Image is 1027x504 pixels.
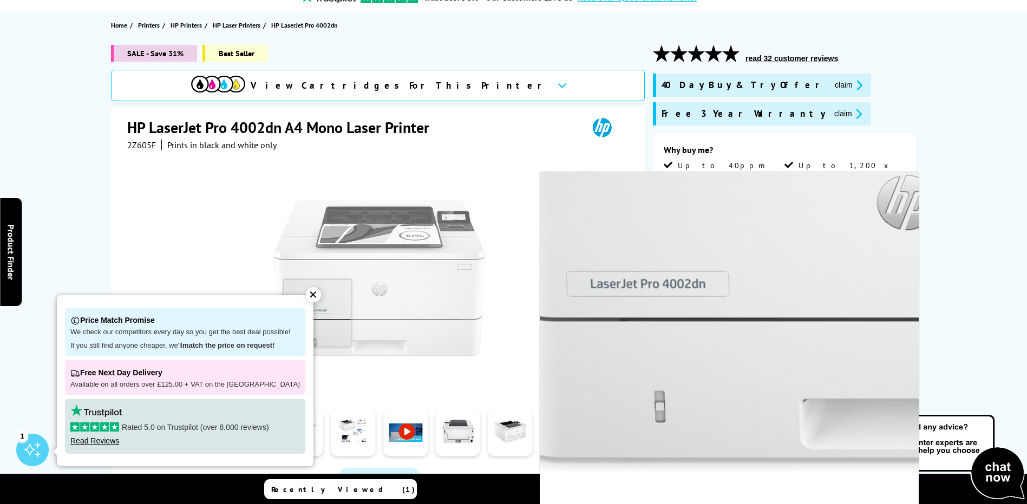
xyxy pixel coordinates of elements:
span: £108.51 [721,347,773,367]
span: View Cartridges For This Printer [251,79,548,91]
span: Home [111,19,127,31]
p: Price Match Promise [70,313,300,328]
img: stars-5.svg [70,422,119,432]
span: ex VAT @ 20% [725,367,773,378]
span: Automatic Double Sided Printing [678,188,782,217]
span: Best Seller [202,45,268,62]
a: Printers [138,19,162,31]
button: promo-description [832,79,866,91]
span: HP PCL 6, HP PCL 5e, HP PostScript Level 3 Emulation, PDF, URF, PWG Raster [799,226,902,294]
div: modal_delivery [664,442,905,492]
div: 1 [16,430,28,442]
button: promo-description [831,108,865,120]
span: As Fast as 6.3 Seconds First page [678,226,782,255]
span: 99+ In Stock [696,442,800,454]
span: Up to 40ppm Mono Print [678,161,782,180]
span: Up to 1,200 x 1,200 dpi Print [799,161,902,180]
img: trustpilot rating [70,404,122,417]
div: for FREE Next Day Delivery [696,442,905,467]
img: Open Live Chat window [875,413,1027,502]
span: HP Printers [171,19,202,31]
a: Compare Products [576,479,729,499]
h1: HP LaserJet Pro 4002dn A4 Mono Laser Printer [127,117,440,137]
button: read 32 customer reviews [742,54,841,63]
a: Home [111,19,130,31]
div: ✕ [306,287,321,302]
span: HP Laser Printers [213,19,260,31]
span: USB & Network [799,188,887,198]
strike: £158.32 [738,331,767,342]
a: HP LaserJet Pro 4002dnHP LaserJet Pro 4002dn [273,172,486,384]
img: HP LaserJet Pro 4002dn [273,172,486,384]
p: We check our competitors every day so you get the best deal possible! [70,328,300,337]
span: Product Finder [5,224,16,280]
p: Rated 5.0 on Trustpilot (over 8,000 reviews) [70,422,300,432]
p: If you still find anyone cheaper, we'll [70,341,300,350]
span: was [721,326,773,342]
span: Order in the next for Free Delivery [DATE] 17 September! [696,469,875,492]
span: 40 Day Buy & Try Offer [662,79,826,91]
a: HP LaserJet Pro 4002dn [271,19,341,31]
span: 1h, 58m [758,469,789,480]
p: Available on all orders over £125.00 + VAT on the [GEOGRAPHIC_DATA] [70,380,300,389]
a: Read Reviews [70,436,119,445]
a: View more details [856,307,905,315]
a: Product_All_Videos [338,468,421,490]
span: Printers [138,19,160,31]
strong: match the price on request! [182,341,274,349]
img: HP [577,117,627,137]
span: Free 3 Year Warranty [662,108,826,120]
span: Recently Viewed (1) [271,485,415,494]
a: HP Laser Printers [213,19,263,31]
strike: £189.98 [815,331,843,342]
a: Add to Basket [664,389,905,420]
a: HP Printers [171,19,205,31]
span: HP LaserJet Pro 4002dn [271,19,338,31]
span: inc VAT [811,367,834,378]
i: Prints in black and white only [167,140,277,150]
span: was [796,326,848,342]
img: cmyk-icon.svg [191,76,245,92]
p: Free Next Day Delivery [70,366,300,380]
div: Why buy me? [664,144,905,161]
a: Recently Viewed (1) [264,479,417,499]
span: Compare Products [594,485,725,494]
span: £130.21 [796,347,848,367]
span: 2Z605F [127,140,156,150]
span: SALE - Save 31% [111,45,197,62]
